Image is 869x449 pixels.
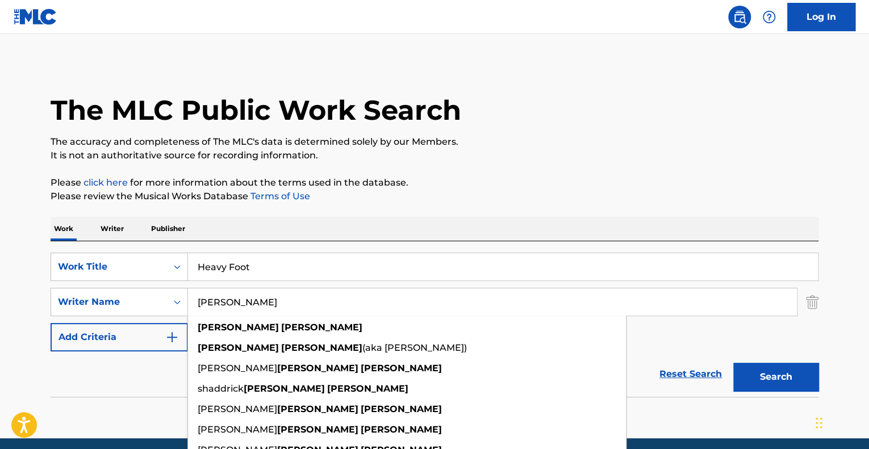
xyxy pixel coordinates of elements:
[277,404,358,414] strong: [PERSON_NAME]
[277,424,358,435] strong: [PERSON_NAME]
[362,342,467,353] span: (aka [PERSON_NAME])
[654,362,728,387] a: Reset Search
[97,217,127,241] p: Writer
[198,322,279,333] strong: [PERSON_NAME]
[816,406,822,440] div: Drag
[198,383,244,394] span: shaddrick
[198,363,277,374] span: [PERSON_NAME]
[281,322,362,333] strong: [PERSON_NAME]
[198,424,277,435] span: [PERSON_NAME]
[14,9,57,25] img: MLC Logo
[806,288,818,316] img: Delete Criterion
[198,342,279,353] strong: [PERSON_NAME]
[51,176,818,190] p: Please for more information about the terms used in the database.
[361,424,442,435] strong: [PERSON_NAME]
[762,10,776,24] img: help
[244,383,325,394] strong: [PERSON_NAME]
[281,342,362,353] strong: [PERSON_NAME]
[51,323,188,351] button: Add Criteria
[83,177,128,188] a: click here
[51,190,818,203] p: Please review the Musical Works Database
[758,6,780,28] div: Help
[51,135,818,149] p: The accuracy and completeness of The MLC's data is determined solely by our Members.
[733,10,746,24] img: search
[787,3,855,31] a: Log In
[51,93,461,127] h1: The MLC Public Work Search
[361,363,442,374] strong: [PERSON_NAME]
[165,330,179,344] img: 9d2ae6d4665cec9f34b9.svg
[812,395,869,449] iframe: Chat Widget
[733,363,818,391] button: Search
[198,404,277,414] span: [PERSON_NAME]
[148,217,189,241] p: Publisher
[51,253,818,397] form: Search Form
[51,149,818,162] p: It is not an authoritative source for recording information.
[361,404,442,414] strong: [PERSON_NAME]
[51,217,77,241] p: Work
[728,6,751,28] a: Public Search
[277,363,358,374] strong: [PERSON_NAME]
[248,191,310,202] a: Terms of Use
[327,383,408,394] strong: [PERSON_NAME]
[58,260,160,274] div: Work Title
[58,295,160,309] div: Writer Name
